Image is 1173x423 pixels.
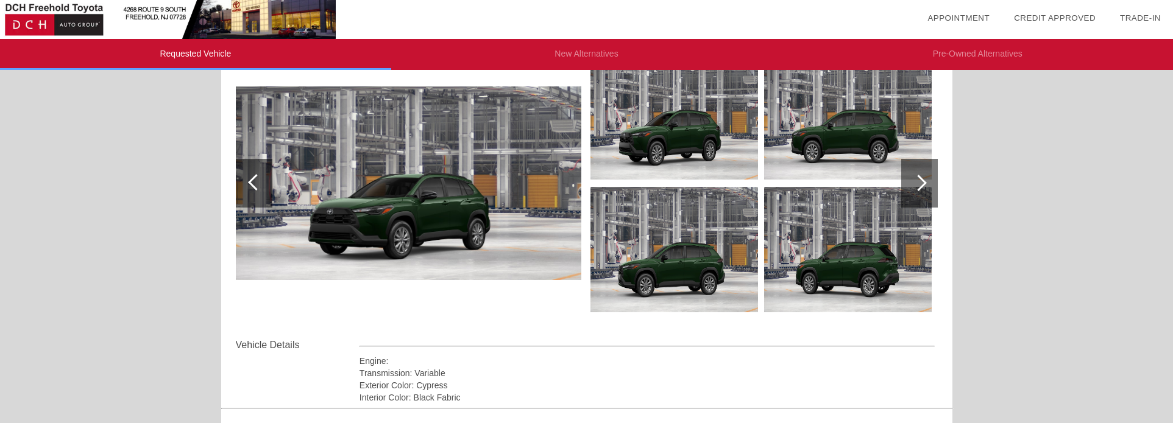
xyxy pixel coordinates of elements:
[782,39,1173,70] li: Pre-Owned Alternatives
[590,187,758,312] img: c922873b062702e94ee265b53cbbe0c8.png
[360,391,935,404] div: Interior Color: Black Fabric
[1120,13,1161,23] a: Trade-In
[236,338,360,352] div: Vehicle Details
[360,355,935,367] div: Engine:
[764,187,932,312] img: 5a1b3805f4ecdcf6072953fa0265385a.png
[590,54,758,180] img: c9358bf16be04f4ca3f584157d743a85.png
[360,379,935,391] div: Exterior Color: Cypress
[764,54,932,180] img: d8240156be98ccf32c0e69d0b4ea0116.png
[1014,13,1096,23] a: Credit Approved
[360,367,935,379] div: Transmission: Variable
[927,13,990,23] a: Appointment
[236,86,581,281] img: 11199fe22180e37d90e545e8506f9b87.png
[391,39,782,70] li: New Alternatives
